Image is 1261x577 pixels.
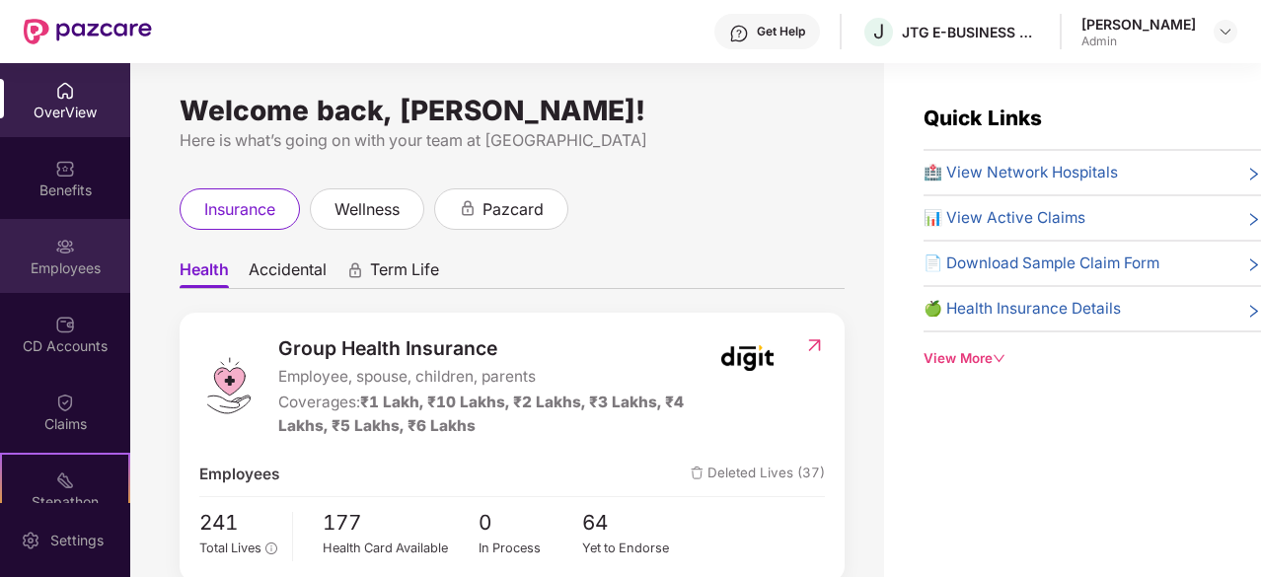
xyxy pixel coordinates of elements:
[24,19,152,44] img: New Pazcare Logo
[199,541,261,555] span: Total Lives
[204,197,275,222] span: insurance
[993,352,1005,365] span: down
[370,259,439,288] span: Term Life
[55,81,75,101] img: svg+xml;base64,PHN2ZyBpZD0iSG9tZSIgeG1sbnM9Imh0dHA6Ly93d3cudzMub3JnLzIwMDAvc3ZnIiB3aWR0aD0iMjAiIG...
[1218,24,1233,39] img: svg+xml;base64,PHN2ZyBpZD0iRHJvcGRvd24tMzJ4MzIiIHhtbG5zPSJodHRwOi8vd3d3LnczLm9yZy8yMDAwL3N2ZyIgd2...
[180,259,229,288] span: Health
[924,252,1159,275] span: 📄 Download Sample Claim Form
[691,467,704,479] img: deleteIcon
[323,507,479,540] span: 177
[2,492,128,512] div: Stepathon
[278,393,684,435] span: ₹1 Lakh, ₹10 Lakhs, ₹2 Lakhs, ₹3 Lakhs, ₹4 Lakhs, ₹5 Lakhs, ₹6 Lakhs
[924,206,1085,230] span: 📊 View Active Claims
[278,365,709,389] span: Employee, spouse, children, parents
[55,470,75,490] img: svg+xml;base64,PHN2ZyB4bWxucz0iaHR0cDovL3d3dy53My5vcmcvMjAwMC9zdmciIHdpZHRoPSIyMSIgaGVpZ2h0PSIyMC...
[1081,34,1196,49] div: Admin
[55,159,75,179] img: svg+xml;base64,PHN2ZyBpZD0iQmVuZWZpdHMiIHhtbG5zPSJodHRwOi8vd3d3LnczLm9yZy8yMDAwL3N2ZyIgd2lkdGg9Ij...
[199,356,259,415] img: logo
[55,237,75,256] img: svg+xml;base64,PHN2ZyBpZD0iRW1wbG95ZWVzIiB4bWxucz0iaHR0cDovL3d3dy53My5vcmcvMjAwMC9zdmciIHdpZHRoPS...
[278,391,709,438] div: Coverages:
[479,539,583,558] div: In Process
[804,335,825,355] img: RedirectIcon
[924,106,1042,130] span: Quick Links
[482,197,544,222] span: pazcard
[334,197,400,222] span: wellness
[21,531,40,550] img: svg+xml;base64,PHN2ZyBpZD0iU2V0dGluZy0yMHgyMCIgeG1sbnM9Imh0dHA6Ly93d3cudzMub3JnLzIwMDAvc3ZnIiB3aW...
[459,199,477,217] div: animation
[55,393,75,412] img: svg+xml;base64,PHN2ZyBpZD0iQ2xhaW0iIHhtbG5zPSJodHRwOi8vd3d3LnczLm9yZy8yMDAwL3N2ZyIgd2lkdGg9IjIwIi...
[479,507,583,540] span: 0
[729,24,749,43] img: svg+xml;base64,PHN2ZyBpZD0iSGVscC0zMngzMiIgeG1sbnM9Imh0dHA6Ly93d3cudzMub3JnLzIwMDAvc3ZnIiB3aWR0aD...
[1081,15,1196,34] div: [PERSON_NAME]
[199,507,277,540] span: 241
[1246,210,1261,230] span: right
[1246,255,1261,275] span: right
[902,23,1040,41] div: JTG E-BUSINESS SOFTWARE PRIVATE LIMITED
[1246,301,1261,321] span: right
[924,161,1118,184] span: 🏥 View Network Hospitals
[924,348,1261,369] div: View More
[249,259,327,288] span: Accidental
[924,297,1121,321] span: 🍏 Health Insurance Details
[44,531,110,550] div: Settings
[582,539,687,558] div: Yet to Endorse
[278,333,709,363] span: Group Health Insurance
[199,463,279,486] span: Employees
[710,333,784,383] img: insurerIcon
[873,20,884,43] span: J
[55,315,75,334] img: svg+xml;base64,PHN2ZyBpZD0iQ0RfQWNjb3VudHMiIGRhdGEtbmFtZT0iQ0QgQWNjb3VudHMiIHhtbG5zPSJodHRwOi8vd3...
[180,103,845,118] div: Welcome back, [PERSON_NAME]!
[582,507,687,540] span: 64
[346,261,364,279] div: animation
[691,463,825,486] span: Deleted Lives (37)
[757,24,805,39] div: Get Help
[265,542,276,553] span: info-circle
[1246,165,1261,184] span: right
[180,128,845,153] div: Here is what’s going on with your team at [GEOGRAPHIC_DATA]
[323,539,479,558] div: Health Card Available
